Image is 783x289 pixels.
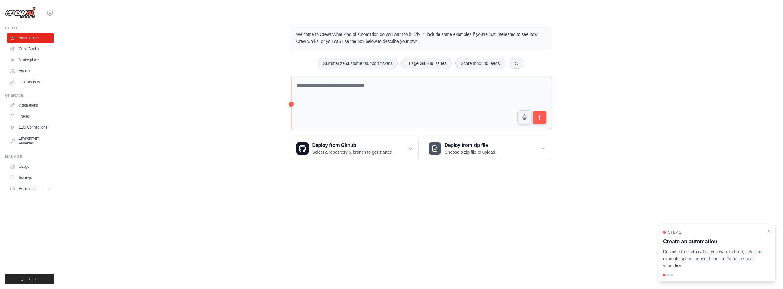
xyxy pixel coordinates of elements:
[5,154,54,159] div: Manage
[7,184,54,193] button: Resources
[7,66,54,76] a: Agents
[7,77,54,87] a: Tool Registry
[7,100,54,110] a: Integrations
[312,149,393,155] p: Select a repository & branch to get started.
[445,149,497,155] p: Choose a zip file to upload.
[27,276,39,281] span: Logout
[5,274,54,284] button: Logout
[7,111,54,121] a: Traces
[5,93,54,98] div: Operate
[663,248,763,269] p: Describe the automation you want to build, select an example option, or use the microphone to spe...
[7,55,54,65] a: Marketplace
[296,31,546,45] p: Welcome to Crew! What kind of automation do you want to build? I'll include some examples if you'...
[663,237,763,246] h3: Create an automation
[7,44,54,54] a: Crew Studio
[668,230,681,235] span: Step 1
[7,162,54,171] a: Usage
[455,58,505,69] button: Score inbound leads
[318,58,397,69] button: Summarize customer support tickets
[19,186,36,191] span: Resources
[401,58,452,69] button: Triage GitHub issues
[7,33,54,43] a: Automations
[5,7,36,19] img: Logo
[7,133,54,148] a: Environment Variables
[5,26,54,31] div: Build
[7,173,54,182] a: Settings
[445,142,497,149] h3: Deploy from zip file
[7,122,54,132] a: LLM Connections
[767,229,772,234] button: Close walkthrough
[312,142,393,149] h3: Deploy from Github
